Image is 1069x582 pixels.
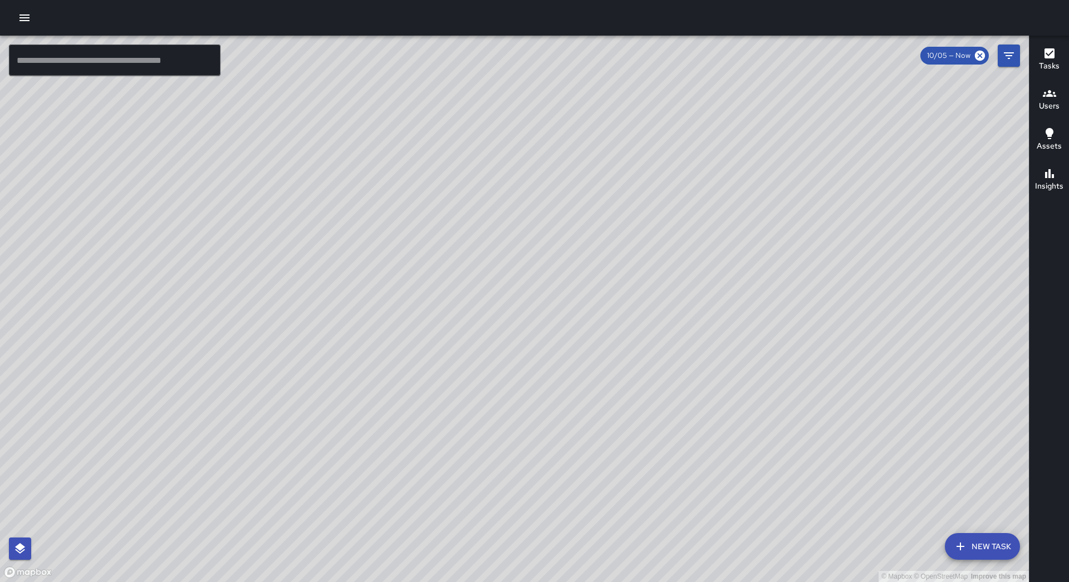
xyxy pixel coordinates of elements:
[1029,160,1069,200] button: Insights
[1039,60,1060,72] h6: Tasks
[920,50,977,61] span: 10/05 — Now
[1037,140,1062,152] h6: Assets
[920,47,989,65] div: 10/05 — Now
[1039,100,1060,112] h6: Users
[1035,180,1063,193] h6: Insights
[1029,80,1069,120] button: Users
[998,45,1020,67] button: Filters
[1029,120,1069,160] button: Assets
[1029,40,1069,80] button: Tasks
[945,533,1020,560] button: New Task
